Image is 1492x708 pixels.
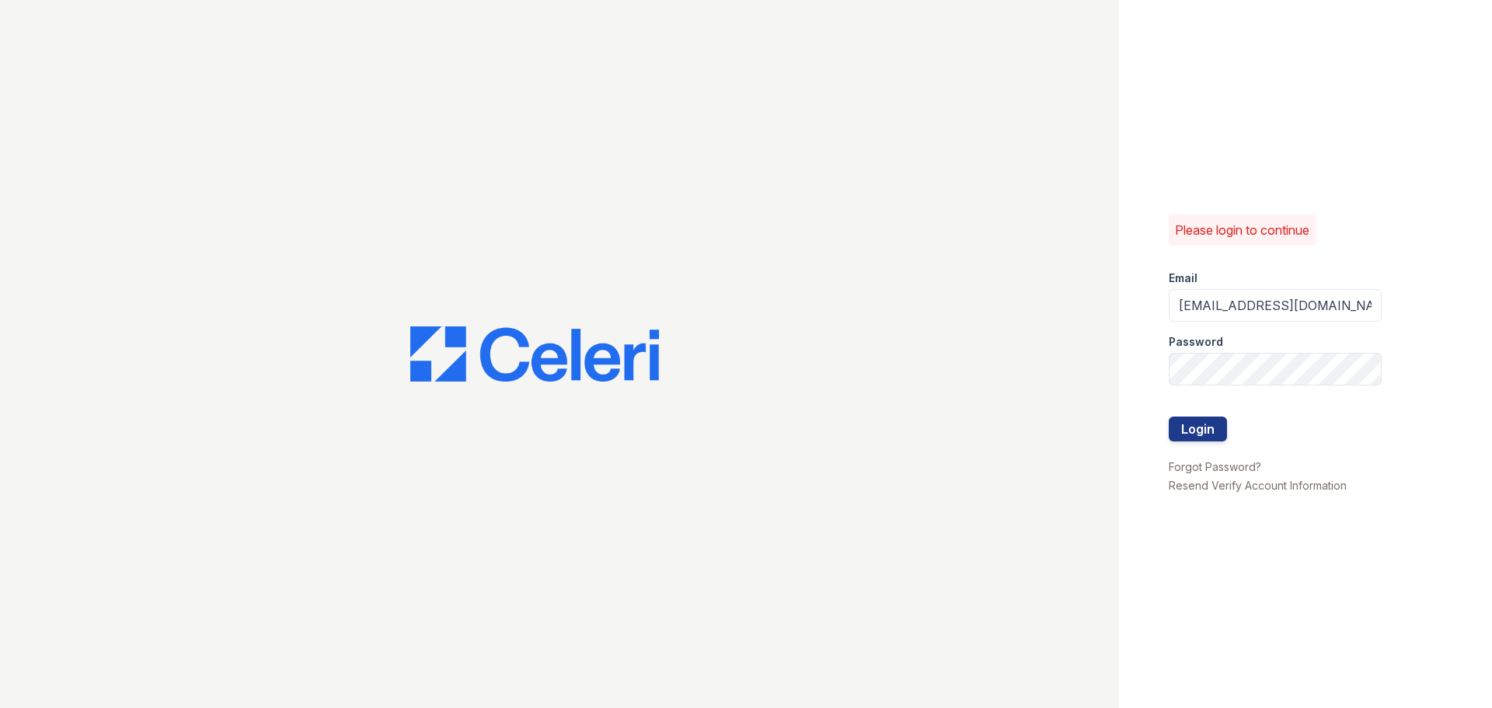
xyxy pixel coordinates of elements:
button: Login [1169,417,1227,441]
img: CE_Logo_Blue-a8612792a0a2168367f1c8372b55b34899dd931a85d93a1a3d3e32e68fde9ad4.png [410,326,659,382]
p: Please login to continue [1175,221,1309,239]
a: Resend Verify Account Information [1169,479,1347,492]
label: Password [1169,334,1223,350]
a: Forgot Password? [1169,460,1261,473]
label: Email [1169,270,1197,286]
